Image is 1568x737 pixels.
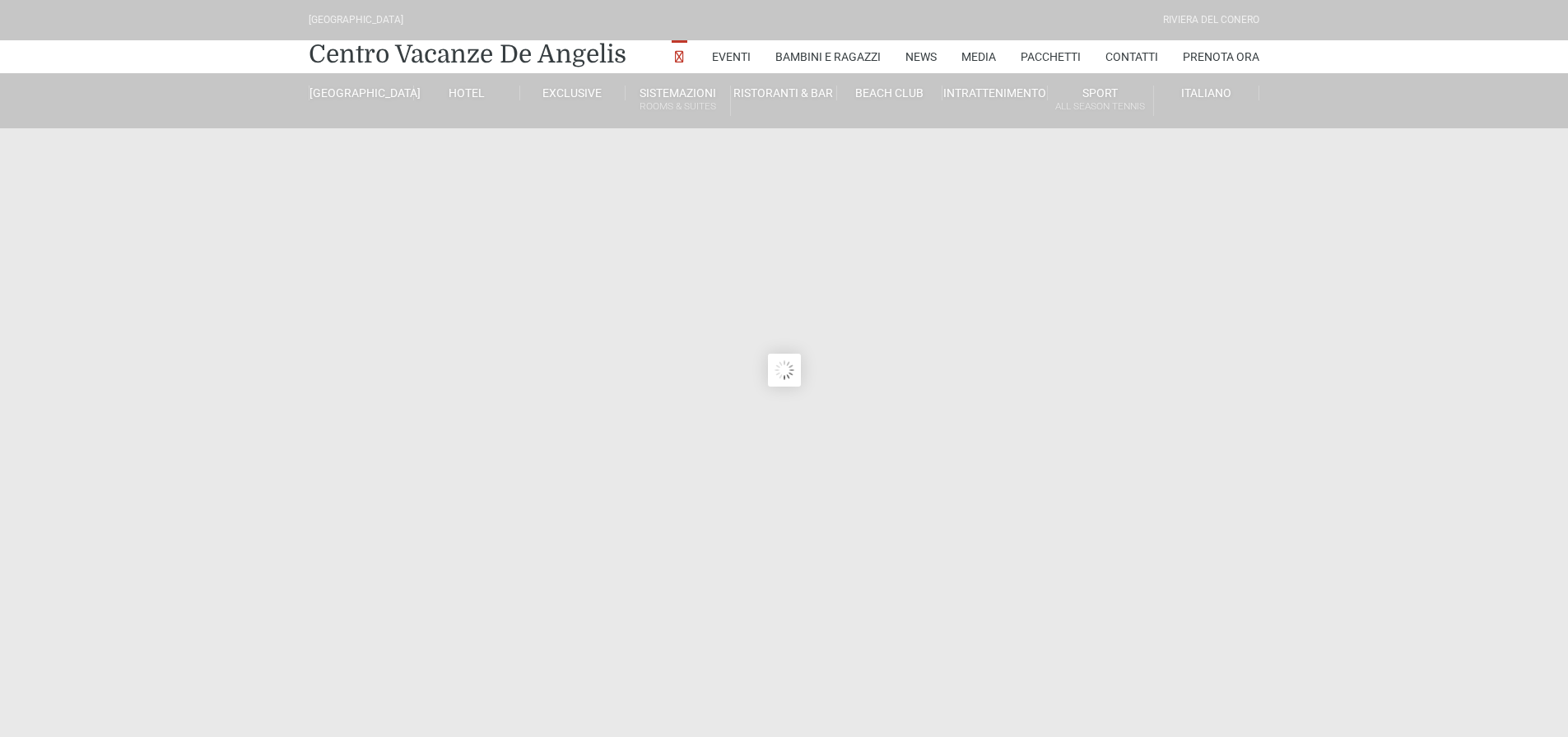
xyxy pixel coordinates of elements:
[837,86,942,100] a: Beach Club
[626,99,730,114] small: Rooms & Suites
[626,86,731,116] a: SistemazioniRooms & Suites
[712,40,751,73] a: Eventi
[1154,86,1259,100] a: Italiano
[731,86,836,100] a: Ristoranti & Bar
[1105,40,1158,73] a: Contatti
[961,40,996,73] a: Media
[309,38,626,71] a: Centro Vacanze De Angelis
[1163,12,1259,28] div: Riviera Del Conero
[414,86,519,100] a: Hotel
[309,12,403,28] div: [GEOGRAPHIC_DATA]
[775,40,881,73] a: Bambini e Ragazzi
[520,86,626,100] a: Exclusive
[1021,40,1081,73] a: Pacchetti
[1048,99,1152,114] small: All Season Tennis
[309,86,414,100] a: [GEOGRAPHIC_DATA]
[942,86,1048,100] a: Intrattenimento
[905,40,937,73] a: News
[1181,86,1231,100] span: Italiano
[1183,40,1259,73] a: Prenota Ora
[1048,86,1153,116] a: SportAll Season Tennis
